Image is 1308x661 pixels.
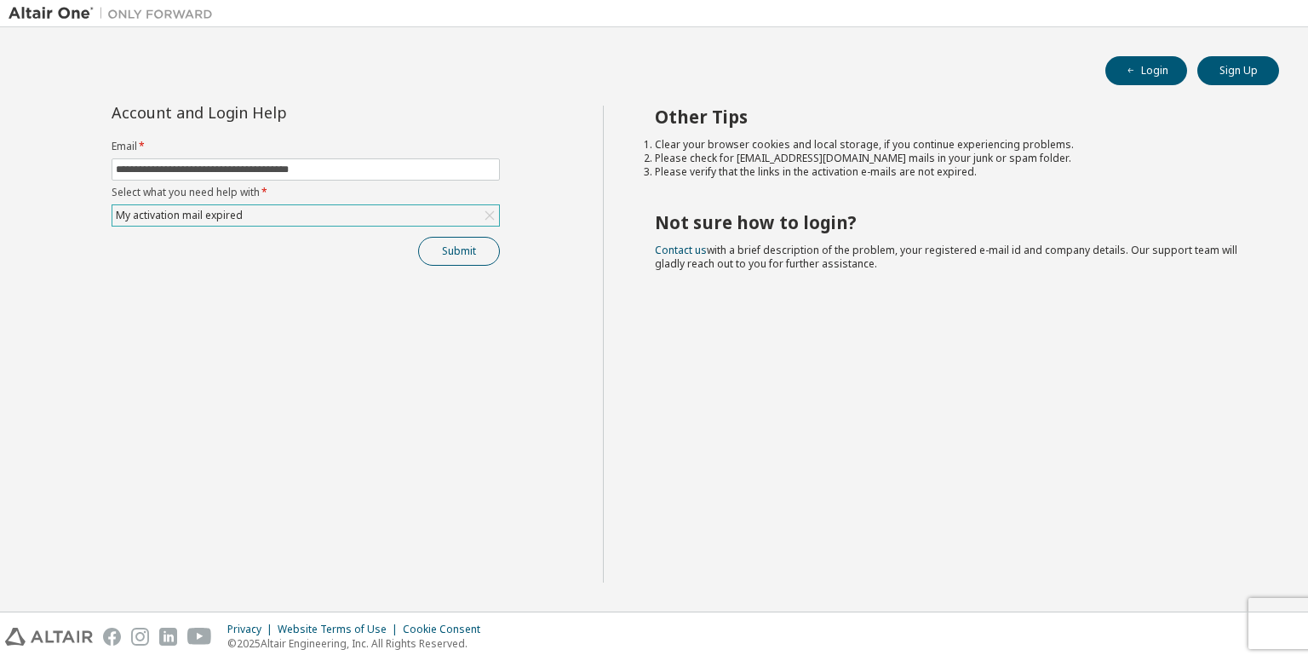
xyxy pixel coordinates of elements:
li: Please verify that the links in the activation e-mails are not expired. [655,165,1249,179]
div: Privacy [227,623,278,636]
img: instagram.svg [131,628,149,646]
h2: Other Tips [655,106,1249,128]
img: facebook.svg [103,628,121,646]
li: Please check for [EMAIL_ADDRESS][DOMAIN_NAME] mails in your junk or spam folder. [655,152,1249,165]
label: Select what you need help with [112,186,500,199]
div: My activation mail expired [113,206,245,225]
img: Altair One [9,5,221,22]
h2: Not sure how to login? [655,211,1249,233]
button: Login [1105,56,1187,85]
div: Website Terms of Use [278,623,403,636]
img: altair_logo.svg [5,628,93,646]
button: Sign Up [1197,56,1279,85]
p: © 2025 Altair Engineering, Inc. All Rights Reserved. [227,636,490,651]
div: Cookie Consent [403,623,490,636]
a: Contact us [655,243,707,257]
li: Clear your browser cookies and local storage, if you continue experiencing problems. [655,138,1249,152]
button: Submit [418,237,500,266]
label: Email [112,140,500,153]
img: youtube.svg [187,628,212,646]
div: My activation mail expired [112,205,499,226]
span: with a brief description of the problem, your registered e-mail id and company details. Our suppo... [655,243,1237,271]
div: Account and Login Help [112,106,422,119]
img: linkedin.svg [159,628,177,646]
